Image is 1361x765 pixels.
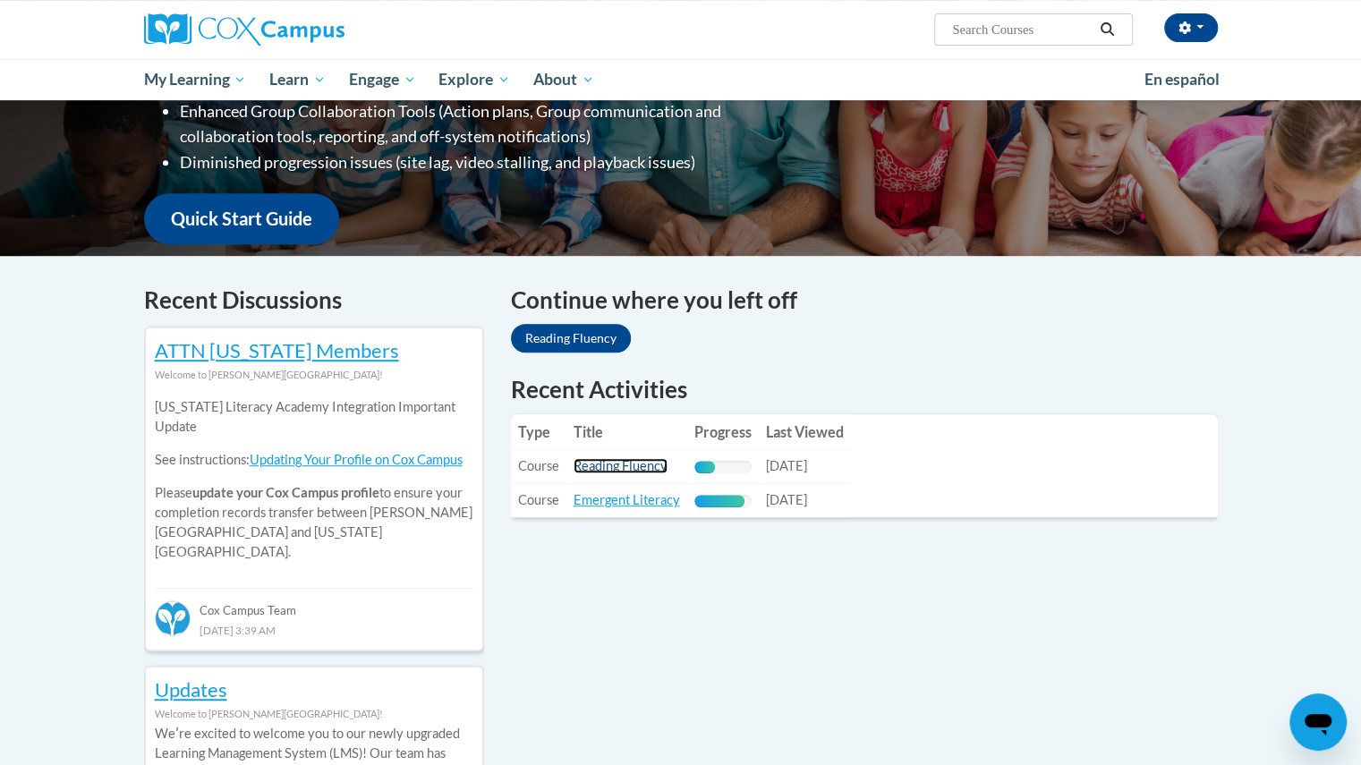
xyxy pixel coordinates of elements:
div: Please to ensure your completion records transfer between [PERSON_NAME][GEOGRAPHIC_DATA] and [US_... [155,385,473,575]
div: Welcome to [PERSON_NAME][GEOGRAPHIC_DATA]! [155,704,473,724]
span: About [533,69,594,90]
li: Diminished progression issues (site lag, video stalling, and playback issues) [180,149,793,175]
h4: Continue where you left off [511,283,1218,318]
a: Updating Your Profile on Cox Campus [250,452,463,467]
span: [DATE] [766,458,807,473]
div: Cox Campus Team [155,588,473,620]
a: Explore [427,59,522,100]
h4: Recent Discussions [144,283,484,318]
span: Course [518,492,559,507]
div: Progress, % [694,461,715,473]
iframe: Button to launch messaging window [1289,693,1347,751]
a: Quick Start Guide [144,193,339,244]
b: update your Cox Campus profile [192,485,379,500]
a: Cox Campus [144,13,484,46]
a: En español [1133,61,1231,98]
span: Course [518,458,559,473]
span: My Learning [143,69,246,90]
th: Last Viewed [759,414,851,450]
th: Progress [687,414,759,450]
li: Enhanced Group Collaboration Tools (Action plans, Group communication and collaboration tools, re... [180,98,793,150]
div: Main menu [117,59,1245,100]
input: Search Courses [950,19,1093,40]
a: Reading Fluency [511,324,631,353]
img: Cox Campus Team [155,600,191,636]
span: Learn [269,69,326,90]
a: Reading Fluency [574,458,668,473]
a: Engage [337,59,428,100]
th: Title [566,414,687,450]
span: [DATE] [766,492,807,507]
a: Updates [155,677,227,701]
span: Explore [438,69,510,90]
img: Cox Campus [144,13,345,46]
span: En español [1144,70,1220,89]
th: Type [511,414,566,450]
button: Account Settings [1164,13,1218,42]
a: About [522,59,606,100]
button: Search [1093,19,1120,40]
a: Emergent Literacy [574,492,680,507]
div: Welcome to [PERSON_NAME][GEOGRAPHIC_DATA]! [155,365,473,385]
p: See instructions: [155,450,473,470]
div: Progress, % [694,495,744,507]
h1: Recent Activities [511,373,1218,405]
p: [US_STATE] Literacy Academy Integration Important Update [155,397,473,437]
span: Engage [349,69,416,90]
a: My Learning [132,59,259,100]
a: Learn [258,59,337,100]
div: [DATE] 3:39 AM [155,620,473,640]
a: ATTN [US_STATE] Members [155,338,399,362]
